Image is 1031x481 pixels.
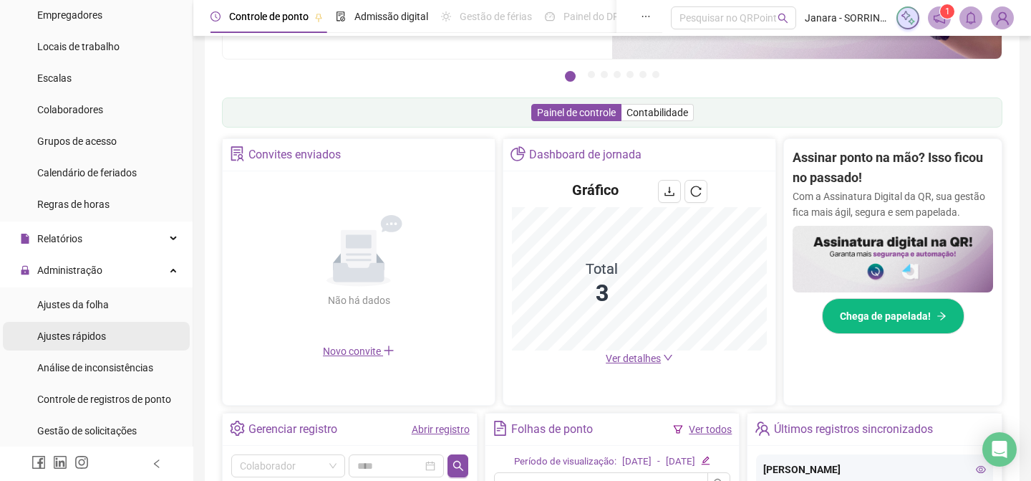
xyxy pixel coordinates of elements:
span: Admissão digital [354,11,428,22]
span: Empregadores [37,9,102,21]
span: Escalas [37,72,72,84]
div: Convites enviados [248,143,341,167]
span: solution [230,146,245,161]
div: Período de visualização: [514,454,616,470]
a: Abrir registro [412,424,470,435]
button: 7 [652,71,659,78]
h2: Assinar ponto na mão? Isso ficou no passado! [793,148,993,189]
span: Ver detalhes [606,353,661,364]
span: Controle de ponto [229,11,309,22]
span: lock [20,265,30,275]
a: Ver todos [689,424,732,435]
span: Calendário de feriados [37,167,137,178]
h4: Gráfico [572,180,619,200]
span: Controle de registros de ponto [37,394,171,405]
button: 2 [588,71,595,78]
span: ellipsis [641,11,651,22]
span: Ajustes da folha [37,299,109,310]
div: Últimos registros sincronizados [774,417,933,442]
span: Administração [37,265,102,276]
span: file-text [493,421,508,436]
span: arrow-right [936,311,947,321]
span: file-done [336,11,346,22]
span: Painel do DP [563,11,619,22]
span: filter [673,424,683,434]
span: reload [690,186,702,197]
div: [PERSON_NAME] [763,462,986,477]
div: Open Intercom Messenger [982,432,1017,467]
span: Análise de inconsistências [37,362,153,373]
span: Ajustes rápidos [37,330,106,342]
span: pushpin [314,13,323,22]
span: eye [976,465,986,475]
button: 6 [639,71,647,78]
div: Não há dados [293,292,425,308]
div: Folhas de ponto [511,417,593,442]
span: 1 [945,6,950,16]
span: Novo convite [323,346,395,357]
button: 3 [601,71,608,78]
img: sparkle-icon.fc2bf0ac1784a2077858766a79e2daf3.svg [900,10,916,26]
sup: 1 [940,4,954,19]
span: Regras de horas [37,199,110,210]
span: search [778,13,788,24]
span: search [452,460,464,472]
span: Gestão de solicitações [37,425,137,437]
span: edit [701,456,710,465]
div: [DATE] [666,454,695,470]
div: Gerenciar registro [248,417,337,442]
span: Gestão de férias [460,11,532,22]
span: file [20,234,30,244]
button: 4 [614,71,621,78]
span: facebook [32,455,46,470]
p: Com a Assinatura Digital da QR, sua gestão fica mais ágil, segura e sem papelada. [793,189,993,220]
span: pie-chart [510,146,526,161]
span: dashboard [545,11,555,22]
span: Colaboradores [37,104,103,115]
span: Janara - SORRINOVA GARIBALDI [805,10,888,26]
span: clock-circle [210,11,221,22]
span: instagram [74,455,89,470]
span: Locais de trabalho [37,41,120,52]
span: Painel de controle [537,107,616,118]
div: [DATE] [622,454,652,470]
img: banner%2F02c71560-61a6-44d4-94b9-c8ab97240462.png [793,226,993,292]
div: Dashboard de jornada [529,143,642,167]
span: Grupos de acesso [37,135,117,147]
span: sun [441,11,451,22]
span: down [663,353,673,363]
span: setting [230,421,245,436]
button: 1 [565,71,576,82]
button: 5 [626,71,634,78]
span: team [755,421,770,436]
span: notification [933,11,946,24]
span: Chega de papelada! [840,308,931,324]
span: bell [964,11,977,24]
span: plus [383,345,395,356]
span: download [664,186,675,197]
span: left [152,459,162,469]
a: Ver detalhes down [606,353,673,364]
button: Chega de papelada! [822,298,964,334]
span: linkedin [53,455,67,470]
img: 94962 [992,7,1013,29]
div: - [657,454,660,470]
span: Contabilidade [626,107,688,118]
span: Relatórios [37,233,82,244]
